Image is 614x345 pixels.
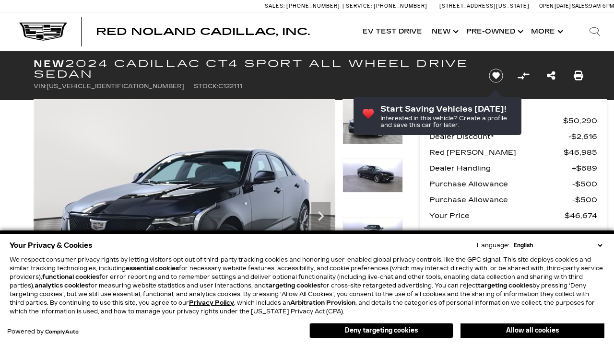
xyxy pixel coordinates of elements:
[34,58,65,69] strong: New
[572,177,597,191] span: $500
[45,329,79,335] a: ComplyAuto
[42,274,99,280] strong: functional cookies
[429,161,597,175] a: Dealer Handling $689
[429,130,568,143] span: Dealer Discount*
[265,3,285,9] span: Sales:
[96,26,310,37] span: Red Noland Cadillac, Inc.
[194,83,218,90] span: Stock:
[374,3,427,9] span: [PHONE_NUMBER]
[572,3,589,9] span: Sales:
[429,130,597,143] a: Dealer Discount* $2,616
[342,3,430,9] a: Service: [PHONE_NUMBER]
[539,3,571,9] span: Open [DATE]
[126,265,179,272] strong: essential cookies
[34,83,47,90] span: VIN:
[526,12,566,51] button: More
[34,58,472,80] h1: 2024 Cadillac CT4 Sport All Wheel Drive Sedan
[290,299,355,306] strong: Arbitration Provision
[342,158,403,193] img: New 2024 Black Raven Cadillac Sport image 2
[34,99,335,325] img: New 2024 Black Raven Cadillac Sport image 1
[429,193,572,207] span: Purchase Allowance
[10,255,604,316] p: We respect consumer privacy rights by letting visitors opt out of third-party tracking cookies an...
[429,209,597,222] a: Your Price $46,674
[35,282,88,289] strong: analytics cookies
[266,282,320,289] strong: targeting cookies
[286,3,340,9] span: [PHONE_NUMBER]
[589,3,614,9] span: 9 AM-6 PM
[439,3,530,9] a: [STREET_ADDRESS][US_STATE]
[429,177,572,191] span: Purchase Allowance
[96,27,310,36] a: Red Noland Cadillac, Inc.
[342,99,403,145] img: New 2024 Black Raven Cadillac Sport image 1
[572,193,597,207] span: $500
[429,161,572,175] span: Dealer Handling
[547,69,555,82] a: Share this New 2024 Cadillac CT4 Sport All Wheel Drive Sedan
[265,3,342,9] a: Sales: [PHONE_NUMBER]
[429,114,563,127] span: MSRP
[19,23,67,41] img: Cadillac Dark Logo with Cadillac White Text
[429,193,597,207] a: Purchase Allowance $500
[309,323,453,338] button: Deny targeting cookies
[511,241,604,250] select: Language Select
[565,209,597,222] span: $46,674
[427,12,461,51] a: New
[189,299,234,306] a: Privacy Policy
[429,209,565,222] span: Your Price
[461,12,526,51] a: Pre-Owned
[478,282,532,289] strong: targeting cookies
[7,329,79,335] div: Powered by
[47,83,184,90] span: [US_VEHICLE_IDENTIFICATION_NUMBER]
[568,130,597,143] span: $2,616
[564,146,597,159] span: $46,985
[485,68,507,83] button: Save vehicle
[429,146,597,159] a: Red [PERSON_NAME] $46,985
[429,114,597,127] a: MSRP $50,290
[429,146,564,159] span: Red [PERSON_NAME]
[346,3,372,9] span: Service:
[516,69,531,83] button: Compare vehicle
[358,12,427,51] a: EV Test Drive
[460,323,604,338] button: Allow all cookies
[429,177,597,191] a: Purchase Allowance $500
[311,202,331,230] div: Next
[574,69,583,82] a: Print this New 2024 Cadillac CT4 Sport All Wheel Drive Sedan
[563,114,597,127] span: $50,290
[218,83,242,90] span: C122111
[477,242,509,248] div: Language:
[10,239,93,252] span: Your Privacy & Cookies
[572,161,597,175] span: $689
[342,217,403,252] img: New 2024 Black Raven Cadillac Sport image 3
